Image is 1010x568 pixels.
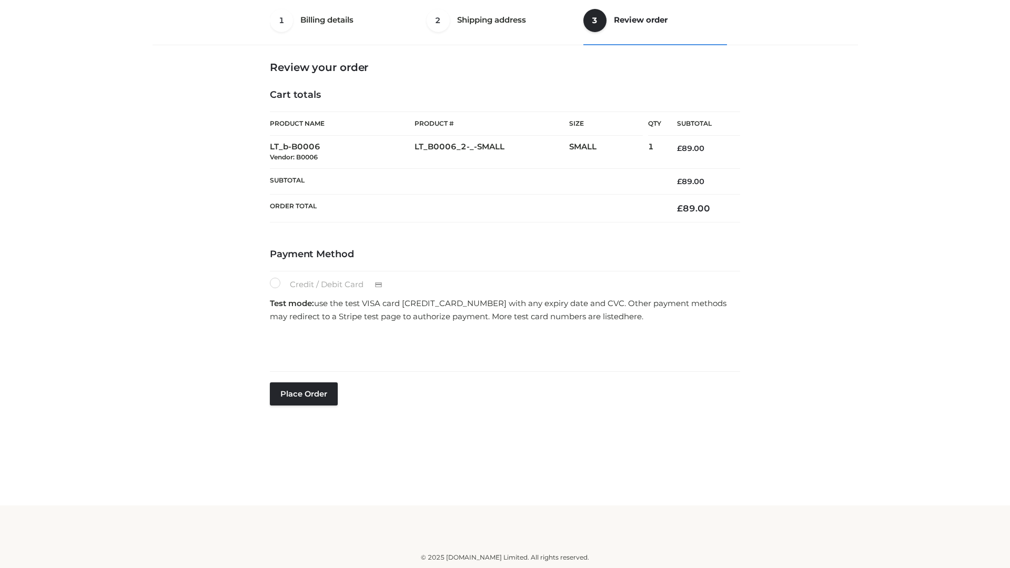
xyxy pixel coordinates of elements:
span: £ [677,144,682,153]
th: Product Name [270,111,415,136]
img: Credit / Debit Card [369,279,388,291]
span: £ [677,203,683,214]
iframe: Secure payment input frame [268,327,738,365]
td: SMALL [569,136,648,169]
span: £ [677,177,682,186]
p: use the test VISA card [CREDIT_CARD_NUMBER] with any expiry date and CVC. Other payment methods m... [270,297,740,323]
h4: Payment Method [270,249,740,260]
a: here [624,311,642,321]
bdi: 89.00 [677,177,704,186]
th: Order Total [270,195,661,222]
small: Vendor: B0006 [270,153,318,161]
th: Size [569,112,643,136]
div: © 2025 [DOMAIN_NAME] Limited. All rights reserved. [156,552,854,563]
h4: Cart totals [270,89,740,101]
td: 1 [648,136,661,169]
bdi: 89.00 [677,144,704,153]
strong: Test mode: [270,298,314,308]
label: Credit / Debit Card [270,278,393,291]
th: Subtotal [270,168,661,194]
bdi: 89.00 [677,203,710,214]
th: Qty [648,111,661,136]
h3: Review your order [270,61,740,74]
th: Subtotal [661,112,740,136]
button: Place order [270,382,338,405]
td: LT_b-B0006 [270,136,415,169]
td: LT_B0006_2-_-SMALL [415,136,569,169]
th: Product # [415,111,569,136]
